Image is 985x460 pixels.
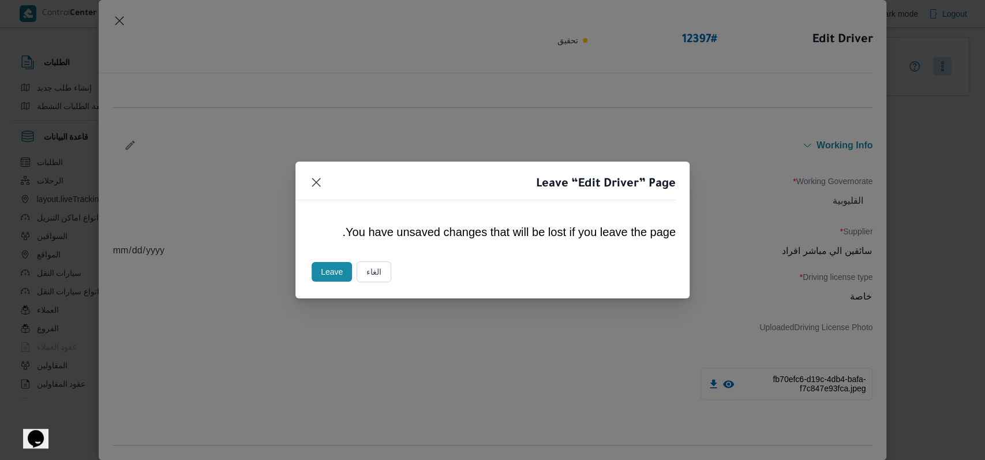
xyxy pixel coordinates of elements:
p: You have unsaved changes that will be lost if you leave the page. [309,226,676,239]
button: الغاء [357,261,391,282]
button: Leave [312,262,352,282]
button: Closes this modal window [309,175,323,189]
iframe: chat widget [12,414,48,448]
header: Leave “Edit Driver” Page [282,175,676,200]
